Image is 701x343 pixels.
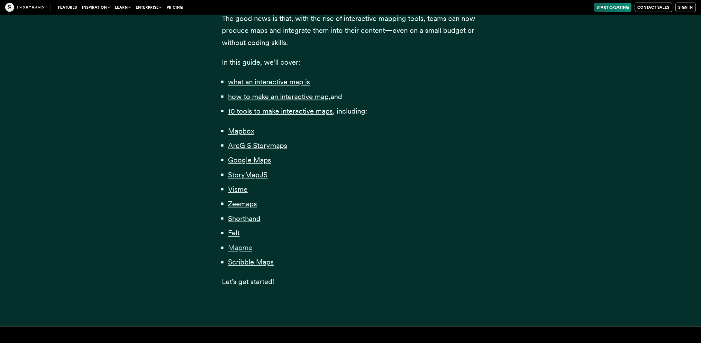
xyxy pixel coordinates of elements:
span: In this guide, we’ll cover: [222,58,300,66]
a: Mapbox [228,127,254,135]
span: The good news is that, with the rise of interactive mapping tools, teams can now produce maps and... [222,14,475,47]
a: Pricing [164,3,185,12]
a: Sign in [676,3,696,12]
span: Let’s get started! [222,278,274,286]
button: Enterprise [133,3,164,12]
a: Scribble Maps [228,258,274,266]
button: Learn [112,3,133,12]
a: Features [55,3,79,12]
a: 10 tools to make interactive maps [228,107,333,115]
a: Zeemaps [228,199,257,208]
a: ArcGIS Storymaps [228,141,287,150]
a: Visme [228,185,248,193]
a: Mapme [228,244,252,252]
span: , including: [333,107,367,115]
span: and [331,92,342,101]
a: StoryMapJS [228,171,268,179]
a: what an interactive map is [228,78,310,86]
a: Start Creating [594,3,632,12]
a: Shorthand [228,214,260,223]
a: Contact Sales [635,3,672,12]
a: Google Maps [228,156,271,164]
button: Inspiration [79,3,112,12]
a: how to make an interactive map, [228,92,331,101]
img: The Craft [5,3,44,12]
a: Felt [228,229,240,237]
